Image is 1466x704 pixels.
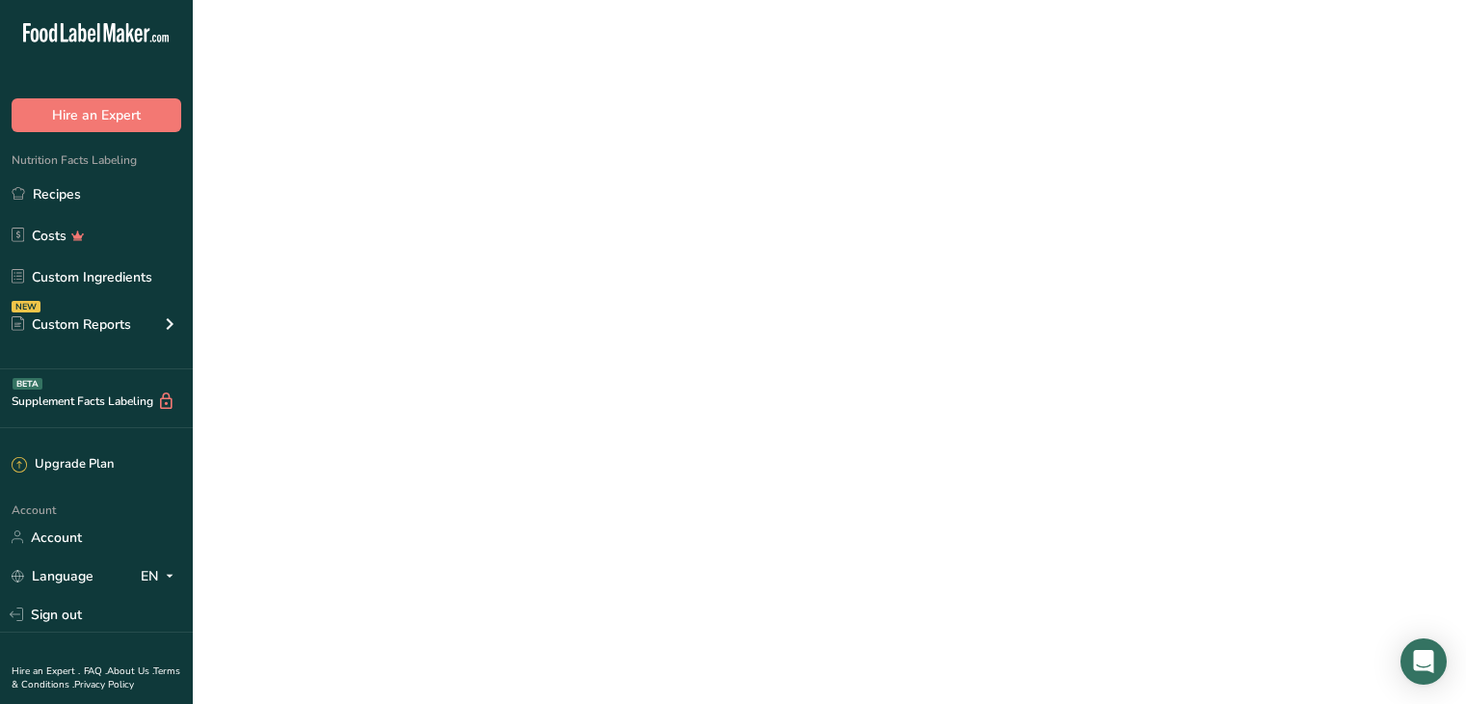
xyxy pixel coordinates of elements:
[12,98,181,132] button: Hire an Expert
[107,664,153,678] a: About Us .
[141,564,181,587] div: EN
[12,314,131,335] div: Custom Reports
[12,559,93,593] a: Language
[12,664,180,691] a: Terms & Conditions .
[12,664,80,678] a: Hire an Expert .
[74,678,134,691] a: Privacy Policy
[12,455,114,474] div: Upgrade Plan
[12,301,40,312] div: NEW
[13,378,42,390] div: BETA
[84,664,107,678] a: FAQ .
[1400,638,1447,685] div: Open Intercom Messenger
